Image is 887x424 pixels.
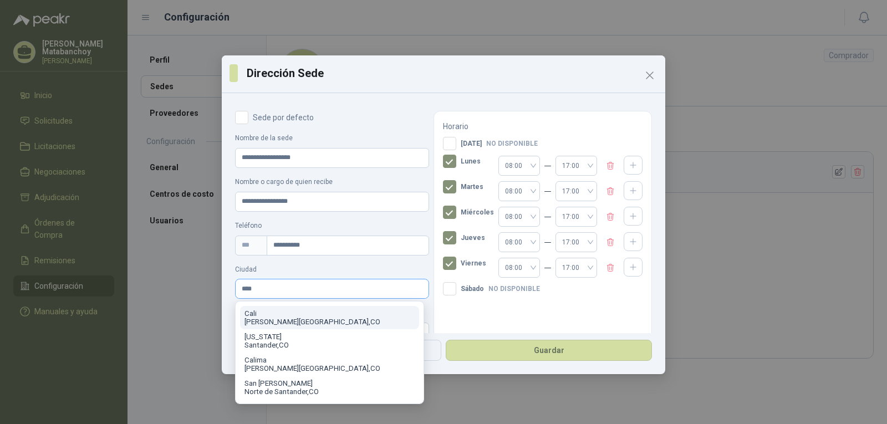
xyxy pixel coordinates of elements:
[443,120,643,132] p: Horario
[456,285,488,292] span: Sábado
[244,387,415,396] p: Norte de Santander , CO
[244,379,415,387] p: San [PERSON_NAME]
[248,114,318,121] span: Sede por defecto
[488,285,540,292] span: No disponible
[456,158,485,165] span: Lunes
[240,353,419,376] button: Calima [PERSON_NAME][GEOGRAPHIC_DATA],CO
[562,208,590,225] span: 17:00
[244,309,415,318] p: Cali
[244,318,415,326] p: [PERSON_NAME][GEOGRAPHIC_DATA] , CO
[244,341,415,349] p: Santander , CO
[456,234,490,241] span: Jueves
[456,209,498,216] span: Miércoles
[240,306,419,329] button: Cali [PERSON_NAME][GEOGRAPHIC_DATA],CO
[235,133,429,144] label: Nombre de la sede
[235,221,429,231] label: Teléfono
[244,364,415,372] p: [PERSON_NAME][GEOGRAPHIC_DATA] , CO
[456,260,491,267] span: Viernes
[505,259,533,276] span: 08:00
[562,234,590,251] span: 17:00
[235,264,429,275] label: Ciudad
[486,140,538,147] span: No disponible
[562,183,590,200] span: 17:00
[235,177,429,187] label: Nombre o cargo de quien recibe
[247,65,657,81] h3: Dirección Sede
[641,67,659,84] button: Close
[456,183,488,190] span: Martes
[456,140,486,147] span: [DATE]
[244,333,415,341] p: [US_STATE]
[505,208,533,225] span: 08:00
[562,259,590,276] span: 17:00
[240,329,419,353] button: [US_STATE] Santander,CO
[505,157,533,174] span: 08:00
[446,340,652,361] button: Guardar
[505,183,533,200] span: 08:00
[562,157,590,174] span: 17:00
[244,356,415,364] p: Calima
[240,376,419,399] button: San [PERSON_NAME] Norte de Santander,CO
[505,234,533,251] span: 08:00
